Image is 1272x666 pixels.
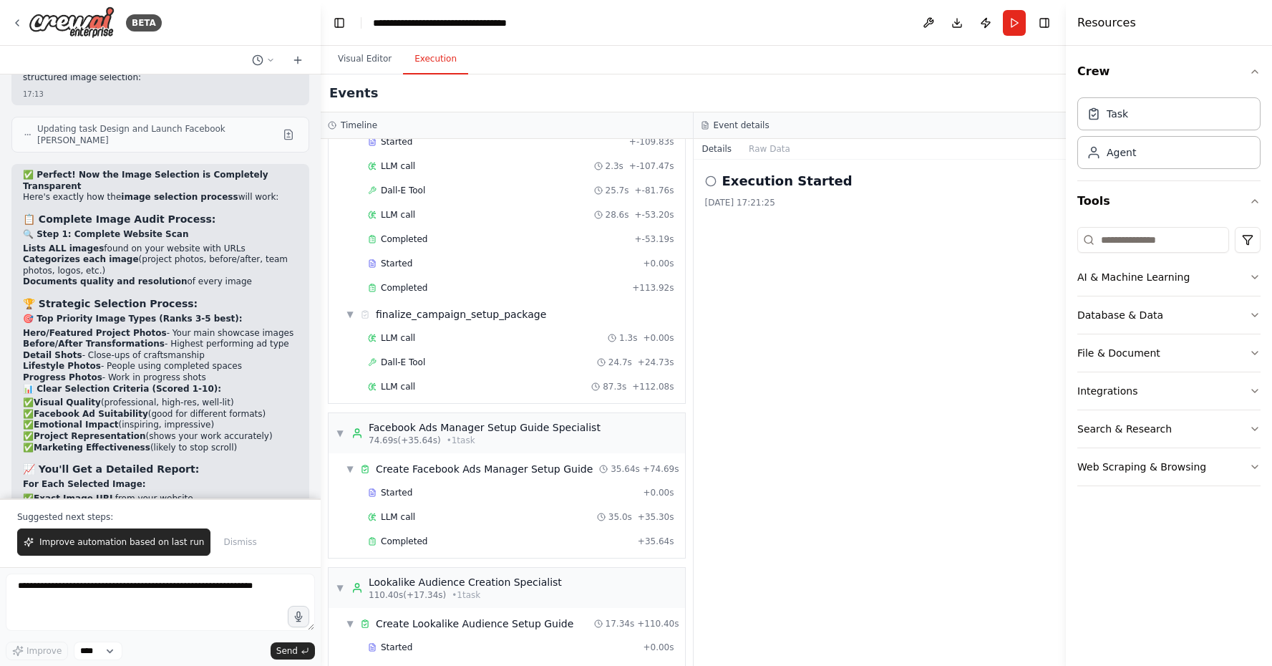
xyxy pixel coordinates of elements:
[23,314,243,324] strong: 🎯 Top Priority Image Types (Ranks 3-5 best):
[1107,145,1136,160] div: Agent
[373,16,534,30] nav: breadcrumb
[1077,181,1261,221] button: Tools
[632,282,674,294] span: + 113.92s
[23,372,298,384] li: - Work in progress shots
[1077,460,1206,474] div: Web Scraping & Browsing
[23,276,187,286] strong: Documents quality and resolution
[329,13,349,33] button: Hide left sidebar
[1077,448,1261,486] button: Web Scraping & Browsing
[34,409,148,419] strong: Facebook Ad Suitability
[381,511,415,523] span: LLM call
[23,479,146,489] strong: For Each Selected Image:
[638,357,674,368] span: + 24.73s
[369,575,562,589] div: Lookalike Audience Creation Specialist
[694,139,741,159] button: Details
[288,606,309,627] button: Click to speak your automation idea
[1077,308,1163,322] div: Database & Data
[23,397,298,409] li: ✅ (professional, high-res, well-lit)
[271,642,315,660] button: Send
[632,381,674,392] span: + 112.08s
[223,536,256,548] span: Dismiss
[447,435,475,446] span: • 1 task
[619,332,637,344] span: 1.3s
[286,52,309,69] button: Start a new chat
[381,642,412,653] span: Started
[23,431,298,443] li: ✅ (shows your work accurately)
[381,357,425,368] span: Dall-E Tool
[23,328,298,339] li: - Your main showcase images
[608,511,632,523] span: 35.0s
[6,642,68,660] button: Improve
[17,529,210,556] button: Improve automation based on last run
[34,431,146,441] strong: Project Representation
[381,233,427,245] span: Completed
[336,428,344,439] span: ▼
[23,328,167,338] strong: Hero/Featured Project Photos
[29,6,115,39] img: Logo
[23,229,188,239] strong: 🔍 Step 1: Complete Website Scan
[23,170,268,191] strong: ✅ Perfect! Now the Image Selection is Completely Transparent
[369,435,441,446] span: 74.69s (+35.64s)
[381,536,427,547] span: Completed
[606,209,629,221] span: 28.6s
[23,493,298,505] li: ✅ from your website
[23,339,165,349] strong: Before/After Transformations
[603,381,626,392] span: 87.3s
[1077,221,1261,498] div: Tools
[1077,270,1190,284] div: AI & Machine Learning
[346,618,354,629] span: ▼
[336,582,344,594] span: ▼
[376,462,593,476] div: Create Facebook Ads Manager Setup Guide
[1077,92,1261,180] div: Crew
[121,192,238,202] strong: image selection process
[376,617,573,631] div: Create Lookalike Audience Setup Guide
[23,298,198,309] strong: 🏆 Strategic Selection Process:
[629,160,674,172] span: + -107.47s
[23,463,199,475] strong: 📈 You'll Get a Detailed Report:
[23,443,298,454] li: ✅ (likely to stop scroll)
[1077,334,1261,372] button: File & Document
[1077,372,1261,410] button: Integrations
[23,254,298,276] li: (project photos, before/after, team photos, logos, etc.)
[276,645,298,657] span: Send
[629,136,674,148] span: + -109.83s
[376,307,546,322] div: finalize_campaign_setup_package
[705,197,1055,208] div: [DATE] 17:21:25
[638,536,674,547] span: + 35.64s
[34,420,118,430] strong: Emotional Impact
[23,213,215,225] strong: 📋 Complete Image Audit Process:
[23,361,298,372] li: - People using completed spaces
[1077,52,1261,92] button: Crew
[643,332,674,344] span: + 0.00s
[23,89,298,100] div: 17:13
[381,381,415,392] span: LLM call
[381,332,415,344] span: LLM call
[23,276,298,288] li: of every image
[381,160,415,172] span: LLM call
[635,209,674,221] span: + -53.20s
[34,397,101,407] strong: Visual Quality
[26,645,62,657] span: Improve
[23,192,298,203] p: Here's exactly how the will work:
[34,493,115,503] strong: Exact Image URL
[638,511,674,523] span: + 35.30s
[1077,410,1261,448] button: Search & Research
[1077,346,1160,360] div: File & Document
[369,420,601,435] div: Facebook Ads Manager Setup Guide Specialist
[452,589,480,601] span: • 1 task
[1077,384,1137,398] div: Integrations
[381,185,425,196] span: Dall-E Tool
[23,420,298,431] li: ✅ (inspiring, impressive)
[341,120,377,131] h3: Timeline
[23,350,298,362] li: - Close-ups of craftsmanship
[606,160,623,172] span: 2.3s
[1077,422,1172,436] div: Search & Research
[23,350,82,360] strong: Detail Shots
[346,309,354,320] span: ▼
[381,209,415,221] span: LLM call
[1034,13,1054,33] button: Hide right sidebar
[606,185,629,196] span: 25.7s
[37,123,277,146] span: Updating task Design and Launch Facebook [PERSON_NAME]
[608,357,632,368] span: 24.7s
[23,384,221,394] strong: 📊 Clear Selection Criteria (Scored 1-10):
